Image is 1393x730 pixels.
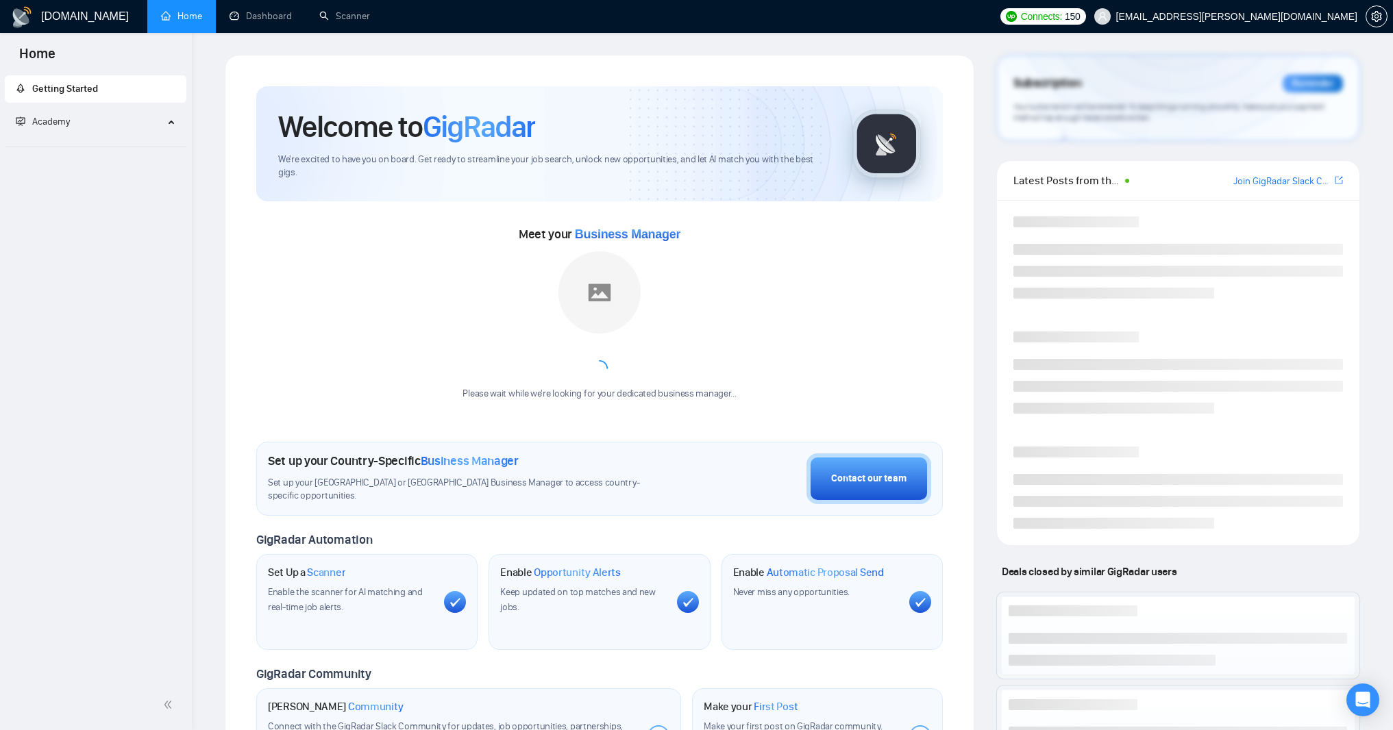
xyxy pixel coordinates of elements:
[5,75,186,103] li: Getting Started
[534,566,621,579] span: Opportunity Alerts
[5,141,186,150] li: Academy Homepage
[16,116,25,126] span: fund-projection-screen
[454,388,744,401] div: Please wait while we're looking for your dedicated business manager...
[733,586,850,598] span: Never miss any opportunities.
[278,153,830,179] span: We're excited to have you on board. Get ready to streamline your job search, unlock new opportuni...
[852,110,921,178] img: gigradar-logo.png
[268,700,404,714] h1: [PERSON_NAME]
[704,700,798,714] h1: Make your
[1065,9,1080,24] span: 150
[32,83,98,95] span: Getting Started
[1366,11,1388,22] a: setting
[421,453,519,468] span: Business Manager
[733,566,884,579] h1: Enable
[256,532,372,547] span: GigRadar Automation
[268,566,345,579] h1: Set Up a
[1346,683,1379,716] div: Open Intercom Messenger
[32,116,70,127] span: Academy
[996,559,1182,583] span: Deals closed by similar GigRadar users
[1335,175,1343,186] span: export
[16,84,25,93] span: rocket
[500,566,621,579] h1: Enable
[575,227,680,241] span: Business Manager
[319,10,370,22] a: searchScanner
[230,10,292,22] a: dashboardDashboard
[1098,12,1107,21] span: user
[278,108,535,145] h1: Welcome to
[1006,11,1017,22] img: upwork-logo.png
[1013,72,1081,95] span: Subscription
[268,453,519,468] h1: Set up your Country-Specific
[1335,174,1343,187] a: export
[423,108,535,145] span: GigRadar
[11,6,33,28] img: logo
[558,251,641,333] img: placeholder.png
[307,566,345,579] span: Scanner
[8,44,66,73] span: Home
[1233,174,1332,189] a: Join GigRadar Slack Community
[767,566,884,579] span: Automatic Proposal Send
[1283,75,1343,92] div: Reminder
[806,453,931,504] button: Contact our team
[268,586,423,613] span: Enable the scanner for AI matching and real-time job alerts.
[1013,172,1121,189] span: Latest Posts from the GigRadar Community
[163,698,177,712] span: double-left
[1366,5,1388,27] button: setting
[256,666,371,681] span: GigRadar Community
[519,227,680,242] span: Meet your
[831,471,907,486] div: Contact our team
[161,10,202,22] a: homeHome
[754,700,798,714] span: First Post
[268,477,666,503] span: Set up your [GEOGRAPHIC_DATA] or [GEOGRAPHIC_DATA] Business Manager to access country-specific op...
[591,360,608,377] span: loading
[16,116,70,127] span: Academy
[1021,9,1062,24] span: Connects:
[500,586,656,613] span: Keep updated on top matches and new jobs.
[348,700,404,714] span: Community
[1013,101,1324,123] span: Your subscription will be renewed. To keep things running smoothly, make sure your payment method...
